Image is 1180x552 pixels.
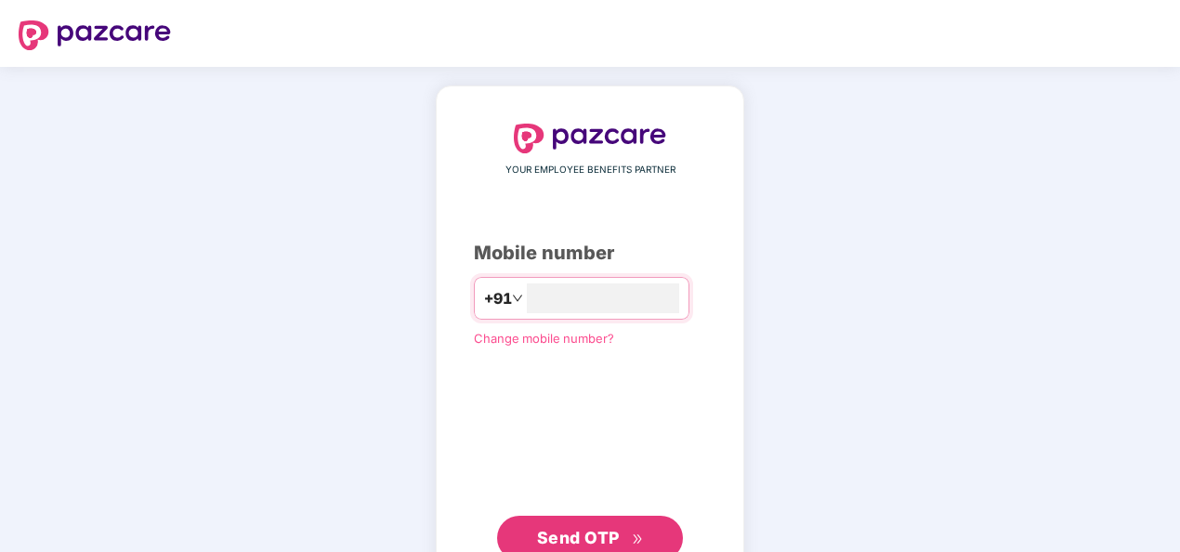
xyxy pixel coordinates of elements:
span: double-right [632,533,644,545]
span: Send OTP [537,528,620,547]
div: Mobile number [474,239,706,268]
a: Change mobile number? [474,331,614,346]
span: down [512,293,523,304]
span: YOUR EMPLOYEE BENEFITS PARTNER [505,163,675,177]
img: logo [19,20,171,50]
span: +91 [484,287,512,310]
img: logo [514,124,666,153]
